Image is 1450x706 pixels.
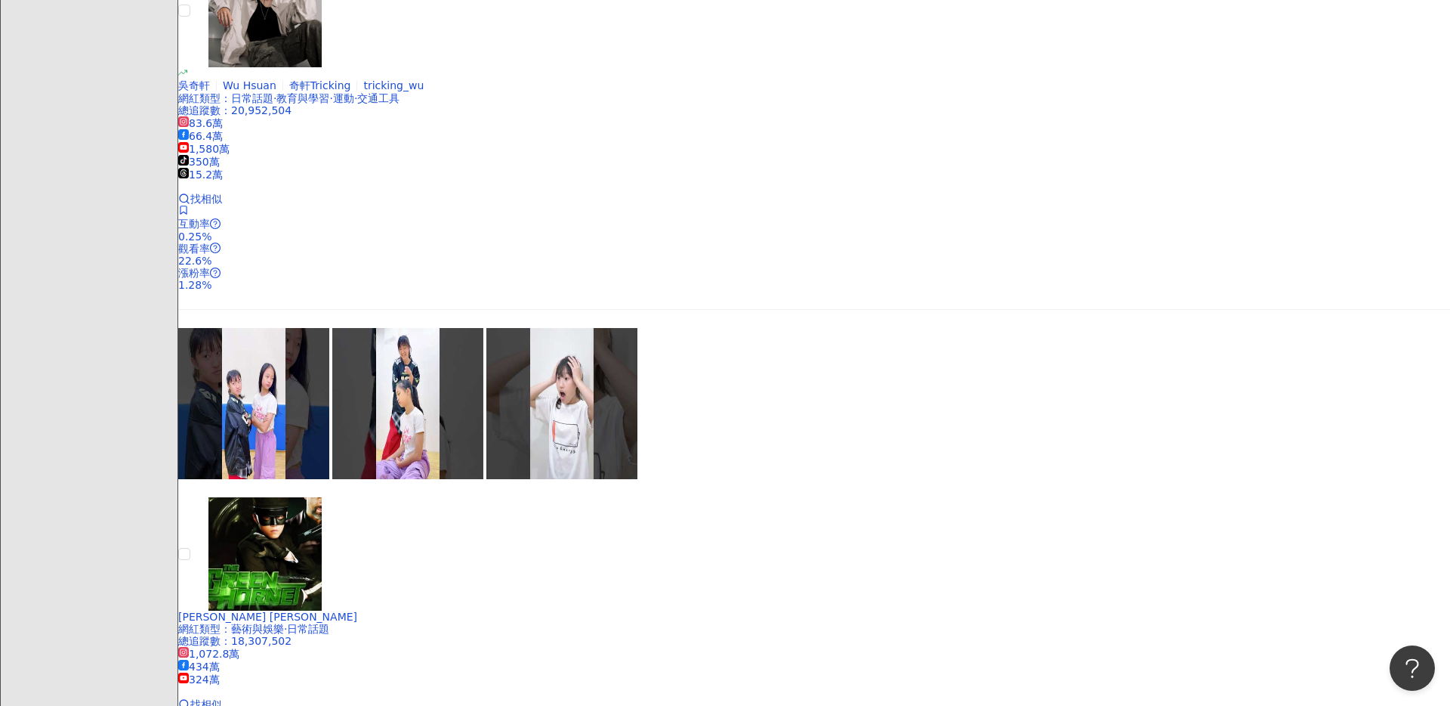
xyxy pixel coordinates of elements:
div: 22.6% [178,255,1450,267]
img: post-image [332,328,483,479]
div: 網紅類型 ： [178,92,1450,104]
span: 434萬 [178,661,220,673]
span: 運動 [333,92,354,104]
img: post-image [486,328,637,479]
span: question-circle [210,218,221,229]
span: · [354,92,357,104]
span: 找相似 [190,193,222,205]
span: question-circle [210,243,221,253]
div: 網紅類型 ： [178,623,1450,635]
span: 350萬 [178,156,220,168]
span: 教育與學習 [276,92,329,104]
div: 1.28% [178,279,1450,291]
div: 總追蹤數 ： 18,307,502 [178,635,1450,647]
span: 1,580萬 [178,143,230,155]
span: Wu Hsuan [223,79,276,91]
div: 總追蹤數 ： 20,952,504 [178,104,1450,116]
span: question-circle [210,268,221,278]
span: 324萬 [178,673,220,686]
span: 漲粉率 [178,267,210,279]
span: · [329,92,332,104]
span: 1,072.8萬 [178,648,239,660]
span: 日常話題 [287,623,329,635]
span: 奇軒Tricking [289,79,351,91]
span: 交通工具 [357,92,400,104]
img: KOL Avatar [208,497,322,611]
span: 66.4萬 [178,130,223,142]
span: · [284,623,287,635]
span: 吳奇軒 [178,79,210,91]
div: 0.25% [178,231,1450,243]
span: 15.2萬 [178,169,223,181]
span: tricking_wu [363,79,424,91]
span: · [273,92,276,104]
span: [PERSON_NAME] [PERSON_NAME] [178,611,357,623]
span: 觀看率 [178,243,210,255]
iframe: Help Scout Beacon - Open [1390,646,1435,691]
span: 互動率 [178,218,210,230]
span: 藝術與娛樂 [231,623,284,635]
img: post-image [178,328,329,479]
a: 找相似 [178,193,222,205]
span: 83.6萬 [178,117,223,129]
span: 日常話題 [231,92,273,104]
